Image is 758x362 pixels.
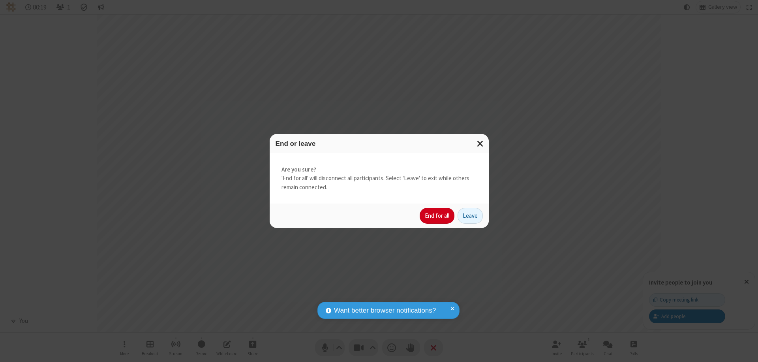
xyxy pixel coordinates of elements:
button: End for all [420,208,454,224]
div: 'End for all' will disconnect all participants. Select 'Leave' to exit while others remain connec... [270,153,489,204]
button: Close modal [472,134,489,153]
strong: Are you sure? [281,165,477,174]
button: Leave [458,208,483,224]
span: Want better browser notifications? [334,305,436,316]
h3: End or leave [276,140,483,147]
